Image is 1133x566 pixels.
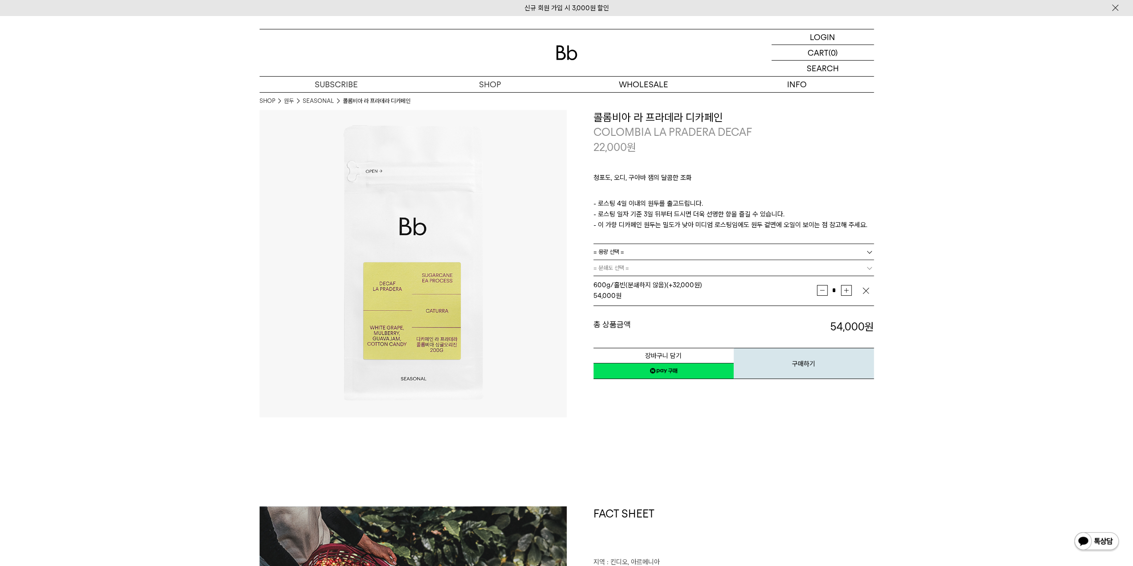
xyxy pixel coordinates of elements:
[593,292,616,300] strong: 54,000
[593,244,624,260] span: = 용량 선택 =
[607,558,660,566] span: : 킨디오, 아르메니아
[593,290,817,301] div: 원
[303,97,334,106] a: SEASONAL
[828,45,838,60] p: (0)
[772,29,874,45] a: LOGIN
[817,285,828,296] button: 감소
[593,319,734,334] dt: 총 상품금액
[865,320,874,333] b: 원
[830,320,874,333] strong: 54,000
[593,348,734,363] button: 장바구니 담기
[772,45,874,61] a: CART (0)
[593,281,702,289] span: 600g/홀빈(분쇄하지 않음) (+32,000원)
[413,77,567,92] a: SHOP
[593,506,874,557] h1: FACT SHEET
[593,172,874,187] p: 청포도, 오디, 구아바 잼의 달콤한 조화
[841,285,852,296] button: 증가
[556,45,577,60] img: 로고
[720,77,874,92] p: INFO
[593,125,874,140] p: COLOMBIA LA PRADERA DECAF
[524,4,609,12] a: 신규 회원 가입 시 3,000원 할인
[734,348,874,379] button: 구매하기
[810,29,835,45] p: LOGIN
[808,45,828,60] p: CART
[260,110,567,417] img: 콜롬비아 라 프라데라 디카페인
[807,61,839,76] p: SEARCH
[343,97,410,106] li: 콜롬비아 라 프라데라 디카페인
[593,363,734,379] a: 새창
[861,286,870,295] img: 삭제
[593,558,605,566] span: 지역
[593,110,874,125] h3: 콜롬비아 라 프라데라 디카페인
[567,77,720,92] p: WHOLESALE
[593,260,629,276] span: = 분쇄도 선택 =
[260,77,413,92] a: SUBSCRIBE
[284,97,294,106] a: 원두
[593,140,636,155] p: 22,000
[593,187,874,198] p: ㅤ
[1073,531,1120,553] img: 카카오톡 채널 1:1 채팅 버튼
[593,198,874,230] p: - 로스팅 4일 이내의 원두를 출고드립니다. - 로스팅 일자 기준 3일 뒤부터 드시면 더욱 선명한 향을 즐길 수 있습니다. - 이 가향 디카페인 원두는 밀도가 낮아 미디엄 로...
[260,97,275,106] a: SHOP
[627,141,636,154] span: 원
